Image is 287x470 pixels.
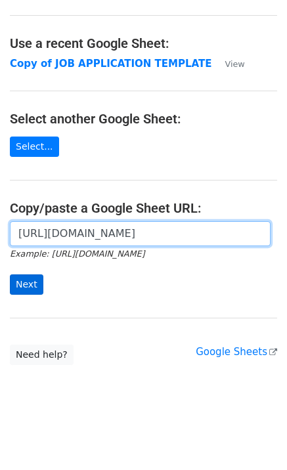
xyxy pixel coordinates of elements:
[10,137,59,157] a: Select...
[10,249,144,259] small: Example: [URL][DOMAIN_NAME]
[196,346,277,358] a: Google Sheets
[225,59,245,69] small: View
[212,58,245,70] a: View
[10,58,212,70] a: Copy of JOB APPLICATION TEMPLATE
[10,111,277,127] h4: Select another Google Sheet:
[10,274,43,295] input: Next
[221,407,287,470] iframe: Chat Widget
[10,35,277,51] h4: Use a recent Google Sheet:
[10,345,74,365] a: Need help?
[10,200,277,216] h4: Copy/paste a Google Sheet URL:
[10,221,271,246] input: Paste your Google Sheet URL here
